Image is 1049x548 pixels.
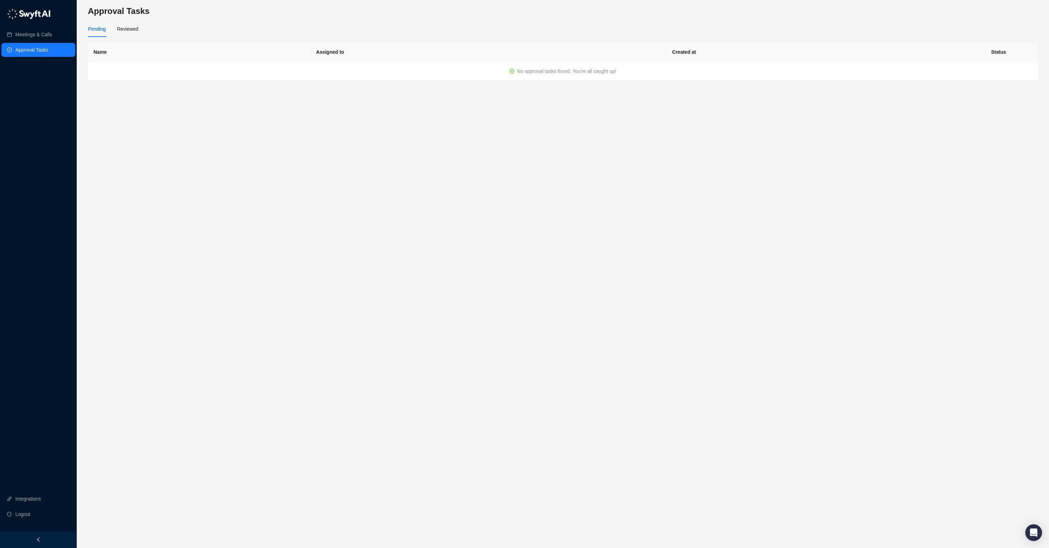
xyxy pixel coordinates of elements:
a: Approval Tasks [15,43,48,57]
th: Status [986,43,1038,62]
img: logo-05li4sbe.png [7,9,51,19]
span: left [36,537,41,542]
div: Reviewed [117,25,138,33]
span: logout [7,512,12,517]
span: Logout [15,507,30,521]
h3: Approval Tasks [88,6,1038,17]
a: Meetings & Calls [15,28,52,42]
th: Name [88,43,311,62]
th: Created at [666,43,986,62]
a: Integrations [15,492,41,506]
span: No approval tasks found. You're all caught up! [517,68,616,74]
div: Pending [88,25,106,33]
th: Assigned to [311,43,667,62]
div: Open Intercom Messenger [1025,524,1042,541]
